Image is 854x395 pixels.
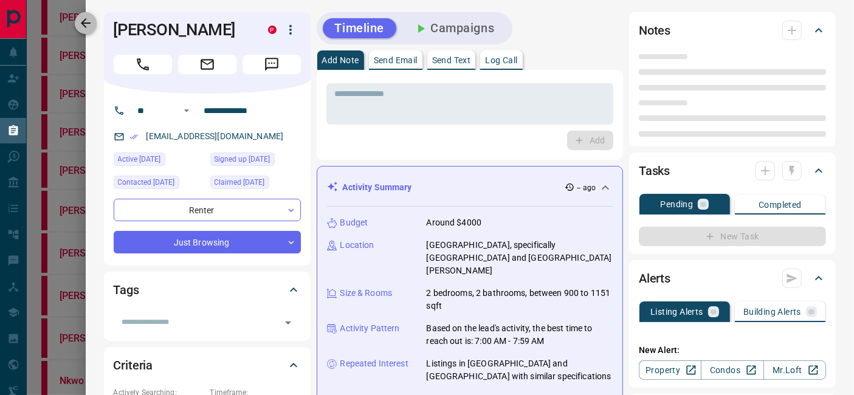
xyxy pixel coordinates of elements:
p: Log Call [485,56,517,64]
a: Condos [701,360,763,380]
p: Size & Rooms [340,287,393,300]
h2: Alerts [639,269,670,288]
span: Claimed [DATE] [215,176,265,188]
button: Campaigns [401,18,506,38]
span: Contacted [DATE] [118,176,175,188]
h2: Criteria [114,355,153,375]
p: 2 bedrooms, 2 bathrooms, between 900 to 1151 sqft [427,287,613,312]
p: -- ago [577,182,596,193]
button: Timeline [323,18,397,38]
p: Listing Alerts [650,307,703,316]
p: Building Alerts [743,307,801,316]
p: Completed [759,201,802,209]
p: Repeated Interest [340,357,408,370]
div: Criteria [114,351,301,380]
button: Open [179,103,194,118]
p: New Alert: [639,344,826,357]
p: Send Email [374,56,418,64]
span: Call [114,55,172,74]
p: Location [340,239,374,252]
div: Tue May 27 2025 [210,153,301,170]
p: Around $4000 [427,216,482,229]
p: Activity Summary [343,181,412,194]
button: Open [280,314,297,331]
div: Tags [114,275,301,304]
p: Budget [340,216,368,229]
p: Add Note [322,56,359,64]
span: Active [DATE] [118,153,161,165]
span: Message [243,55,301,74]
h1: [PERSON_NAME] [114,20,250,39]
p: Based on the lead's activity, the best time to reach out is: 7:00 AM - 7:59 AM [427,322,613,348]
h2: Notes [639,21,670,40]
a: Mr.Loft [763,360,826,380]
p: [GEOGRAPHIC_DATA], specifically [GEOGRAPHIC_DATA] and [GEOGRAPHIC_DATA][PERSON_NAME] [427,239,613,277]
p: Activity Pattern [340,322,400,335]
span: Signed up [DATE] [215,153,270,165]
h2: Tasks [639,161,670,180]
p: Send Text [432,56,471,64]
div: Tue May 27 2025 [210,176,301,193]
div: Just Browsing [114,231,301,253]
a: [EMAIL_ADDRESS][DOMAIN_NAME] [146,131,284,141]
div: property.ca [268,26,277,34]
div: Renter [114,199,301,221]
a: Property [639,360,701,380]
svg: Email Verified [129,132,138,141]
p: Pending [661,200,694,208]
div: Tasks [639,156,826,185]
p: Listings in [GEOGRAPHIC_DATA] and [GEOGRAPHIC_DATA] with similar specifications [427,357,613,383]
div: Tue May 27 2025 [114,176,204,193]
div: Notes [639,16,826,45]
h2: Tags [114,280,139,300]
div: Alerts [639,264,826,293]
div: Activity Summary-- ago [327,176,613,199]
div: Wed May 28 2025 [114,153,204,170]
span: Email [178,55,236,74]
